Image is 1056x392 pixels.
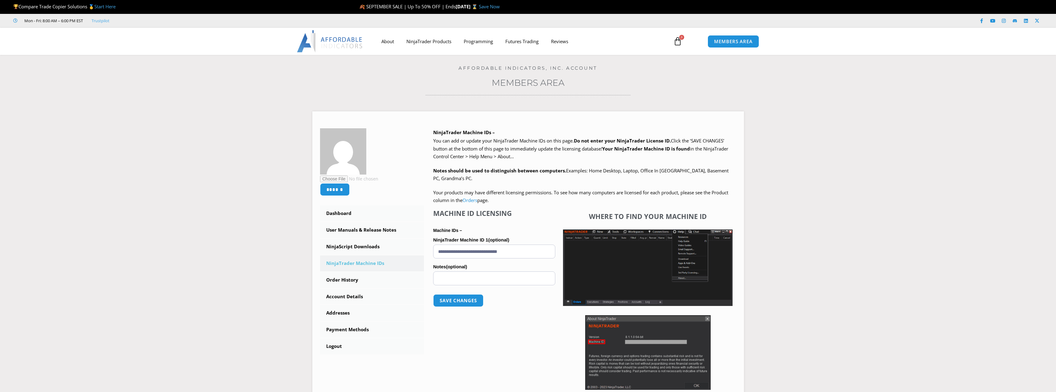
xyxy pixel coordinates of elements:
span: Click the ‘SAVE CHANGES’ button at the bottom of this page to immediately update the licensing da... [433,138,728,159]
a: 0 [664,32,691,50]
h4: Where to find your Machine ID [563,212,733,220]
img: Screenshot 2025-01-17 114931 | Affordable Indicators – NinjaTrader [585,315,711,390]
img: 🏆 [14,4,18,9]
a: Order History [320,272,424,288]
h4: Machine ID Licensing [433,209,555,217]
a: NinjaScript Downloads [320,239,424,255]
a: MEMBERS AREA [708,35,759,48]
a: Programming [458,34,499,48]
img: LogoAI [297,30,363,52]
button: Save changes [433,294,483,307]
a: Payment Methods [320,322,424,338]
a: NinjaTrader Machine IDs [320,255,424,271]
b: NinjaTrader Machine IDs – [433,129,495,135]
a: Addresses [320,305,424,321]
strong: Your NinjaTrader Machine ID is found [602,146,690,152]
a: Start Here [94,3,116,10]
span: Your products may have different licensing permissions. To see how many computers are licensed fo... [433,189,728,204]
a: NinjaTrader Products [400,34,458,48]
a: Members Area [492,77,565,88]
span: (optional) [446,264,467,269]
a: Affordable Indicators, Inc. Account [458,65,598,71]
span: Examples: Home Desktop, Laptop, Office In [GEOGRAPHIC_DATA], Basement PC, Grandma’s PC. [433,167,729,182]
strong: Machine IDs – [433,228,462,233]
a: Trustpilot [92,17,109,24]
span: You can add or update your NinjaTrader Machine IDs on this page. [433,138,574,144]
img: Screenshot 2025-01-17 1155544 | Affordable Indicators – NinjaTrader [563,229,733,306]
span: MEMBERS AREA [714,39,753,44]
a: Futures Trading [499,34,545,48]
a: Reviews [545,34,574,48]
label: Notes [433,262,555,271]
span: Compare Trade Copier Solutions 🥇 [13,3,116,10]
a: Account Details [320,289,424,305]
a: Save Now [479,3,500,10]
a: Logout [320,338,424,354]
label: NinjaTrader Machine ID 1 [433,235,555,245]
span: 0 [679,35,684,40]
a: User Manuals & Release Notes [320,222,424,238]
nav: Menu [375,34,666,48]
b: Do not enter your NinjaTrader License ID. [574,138,671,144]
span: 🍂 SEPTEMBER SALE | Up To 50% OFF | Ends [359,3,456,10]
span: Mon - Fri: 8:00 AM – 6:00 PM EST [23,17,83,24]
strong: [DATE] ⌛ [456,3,479,10]
span: (optional) [488,237,509,242]
a: Dashboard [320,205,424,221]
nav: Account pages [320,205,424,354]
img: 60928205967ae52e4d0b4da5482b33957c18862b54fd76af2cf3aaba4fa72147 [320,128,366,175]
strong: Notes should be used to distinguish between computers. [433,167,566,174]
a: About [375,34,400,48]
a: Orders [462,197,477,203]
